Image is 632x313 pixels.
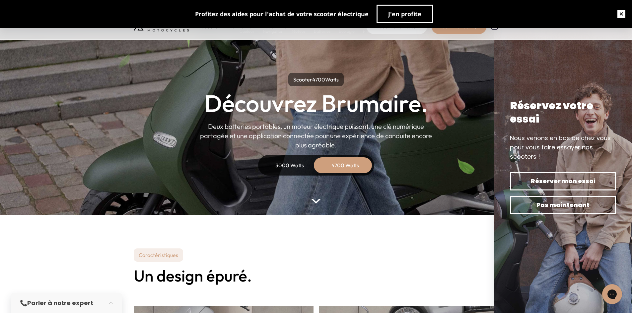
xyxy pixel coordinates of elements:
div: 4700 Watts [319,157,372,173]
iframe: Gorgias live chat messenger [599,282,625,306]
img: arrow-bottom.png [312,199,320,204]
h1: Découvrez Brumaire. [204,91,428,115]
h2: Un design épuré. [134,267,499,285]
div: 3000 Watts [263,157,316,173]
p: Scooter Watts [288,73,344,86]
span: 4700 [312,76,325,83]
p: Caractéristiques [134,248,183,262]
p: Deux batteries portables, un moteur électrique puissant, une clé numérique partagée et une applic... [200,122,432,150]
